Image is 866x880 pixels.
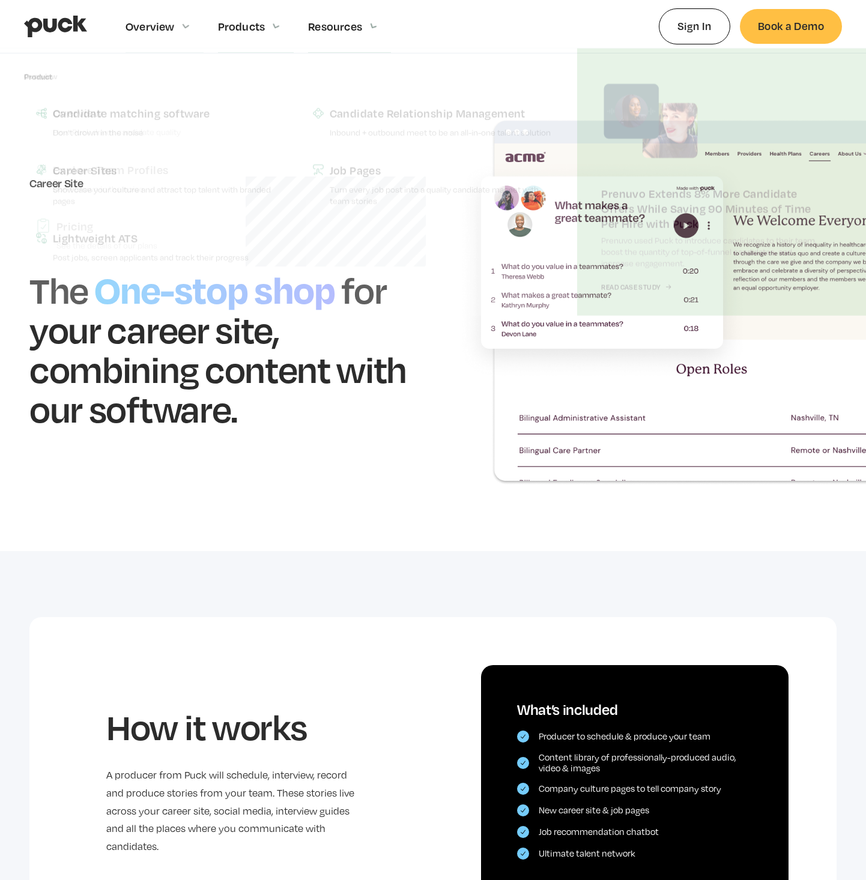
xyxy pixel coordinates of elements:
p: Don’t drown in the noise [53,127,277,138]
div: New career site & job pages [539,805,649,816]
a: Career SitesShowcase your culture and attract top talent with branded pages [24,150,289,218]
a: Book a Demo [740,9,842,43]
div: Company culture pages to tell company story [539,783,721,794]
div: Job Pages [330,162,554,177]
div: Products [218,20,265,33]
div: Candidate matching software [53,106,277,121]
p: Prenuvo used Puck to introduce candidates to their team, boost the quantity of top-of-funnel cand... [601,235,818,270]
h1: for your career site, combining content with our software. [29,267,407,430]
p: Post jobs, screen applicants and track their progress [53,252,277,263]
div: Producer to schedule & produce your team [539,731,710,742]
div: Job recommendation chatbot [539,827,659,837]
div: Resources [308,20,362,33]
div: Candidate Relationship Management [330,106,554,121]
div: Career Sites [53,162,277,177]
div: Ultimate talent network [539,848,635,859]
div: What’s included [517,701,752,719]
a: Lightweight ATSPost jobs, screen applicants and track their progress [24,218,289,275]
div: Read Case Study [601,283,660,291]
img: Checkmark icon [521,830,525,834]
img: Checkmark icon [521,786,525,791]
img: Checkmark icon [521,808,525,813]
img: Checkmark icon [521,761,525,765]
img: Checkmark icon [521,734,525,739]
p: Inbound + outbound meet to be an all-in-one talent solution [330,127,554,138]
a: Job PagesTurn every job post into a quality candidate magnet with team stories [301,150,566,218]
p: Turn every job post into a quality candidate magnet with team stories [330,183,554,206]
div: Content library of professionally-produced audio, video & images [539,752,752,773]
p: Showcase your culture and attract top talent with branded pages [53,183,277,206]
div: Product [24,73,52,82]
div: Lightweight ATS [53,231,277,246]
a: Prenuvo Extends 8% More Candidate Offers While Saving 90 Minutes of Time Per Hire with PuckPrenuv... [577,49,842,316]
img: Checkmark icon [521,851,525,856]
p: A producer from Puck will schedule, interview, record and produce stories from your team. These s... [106,767,356,856]
a: Candidate Relationship ManagementInbound + outbound meet to be an all-in-one talent solution [301,94,566,150]
h2: How it works [106,705,356,747]
a: Sign In [659,8,730,44]
a: Candidate matching softwareDon’t drown in the noise [24,94,289,150]
div: Prenuvo Extends 8% More Candidate Offers While Saving 90 Minutes of Time Per Hire with Puck [601,186,818,231]
div: Overview [126,20,175,33]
